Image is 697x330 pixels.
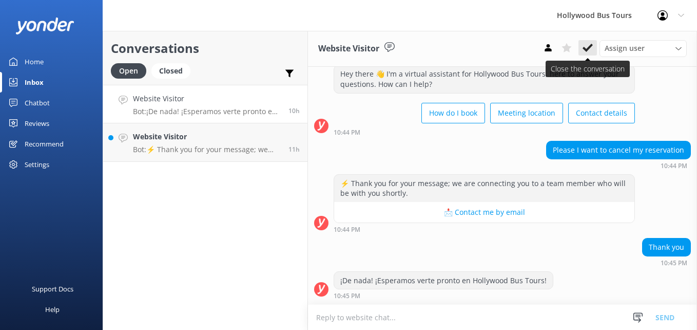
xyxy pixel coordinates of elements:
[334,202,634,223] button: 📩 Contact me by email
[133,107,281,116] p: Bot: ¡De nada! ¡Esperamos verte pronto en Hollywood Bus Tours!
[547,141,690,159] div: Please I want to cancel my reservation
[25,134,64,154] div: Recommend
[288,145,300,154] span: Sep 13 2025 09:02pm (UTC -07:00) America/Tijuana
[15,17,74,34] img: yonder-white-logo.png
[334,272,553,289] div: ¡De nada! ¡Esperamos verte pronto en Hollywood Bus Tours!
[546,162,691,169] div: Sep 13 2025 10:44pm (UTC -07:00) America/Tijuana
[25,72,44,93] div: Inbox
[111,39,300,58] h2: Conversations
[111,65,151,76] a: Open
[151,65,196,76] a: Closed
[599,40,687,57] div: Assign User
[421,103,485,123] button: How do I book
[288,106,300,115] span: Sep 13 2025 10:45pm (UTC -07:00) America/Tijuana
[25,51,44,72] div: Home
[25,113,49,134] div: Reviews
[334,175,634,202] div: ⚡ Thank you for your message; we are connecting you to a team member who will be with you shortly.
[111,63,146,79] div: Open
[661,260,687,266] strong: 10:45 PM
[133,93,281,104] h4: Website Visitor
[151,63,190,79] div: Closed
[334,293,360,299] strong: 10:45 PM
[661,163,687,169] strong: 10:44 PM
[103,123,307,162] a: Website VisitorBot:⚡ Thank you for your message; we are connecting you to a team member who will ...
[45,299,60,320] div: Help
[334,292,553,299] div: Sep 13 2025 10:45pm (UTC -07:00) America/Tijuana
[32,279,73,299] div: Support Docs
[103,85,307,123] a: Website VisitorBot:¡De nada! ¡Esperamos verte pronto en Hollywood Bus Tours!10h
[334,226,635,233] div: Sep 13 2025 10:44pm (UTC -07:00) America/Tijuana
[568,103,635,123] button: Contact details
[334,129,635,136] div: Sep 13 2025 10:44pm (UTC -07:00) America/Tijuana
[643,239,690,256] div: Thank you
[334,227,360,233] strong: 10:44 PM
[133,145,281,154] p: Bot: ⚡ Thank you for your message; we are connecting you to a team member who will be with you sh...
[133,131,281,142] h4: Website Visitor
[642,259,691,266] div: Sep 13 2025 10:45pm (UTC -07:00) America/Tijuana
[25,93,50,113] div: Chatbot
[605,43,645,54] span: Assign user
[490,103,563,123] button: Meeting location
[334,130,360,136] strong: 10:44 PM
[25,154,49,175] div: Settings
[318,42,379,56] h3: Website Visitor
[334,65,634,93] div: Hey there 👋 I'm a virtual assistant for Hollywood Bus Tours, here to answer your questions. How c...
